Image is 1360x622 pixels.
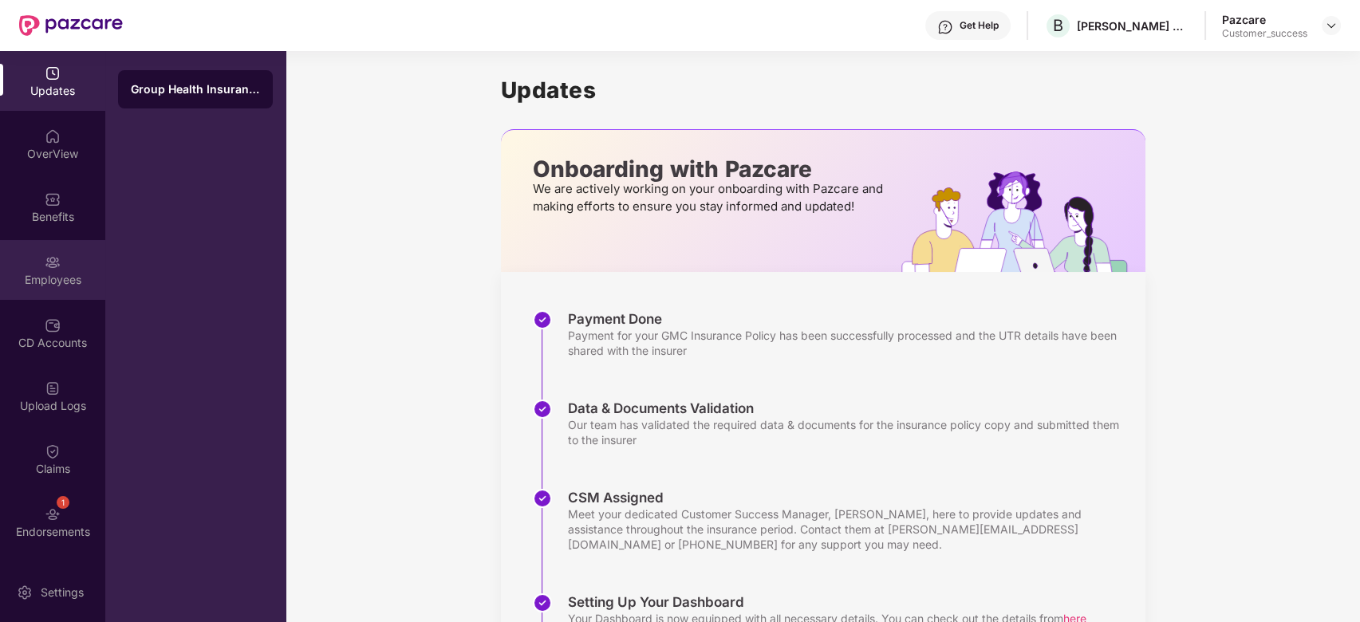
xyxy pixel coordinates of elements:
div: Pazcare [1222,12,1307,27]
h1: Updates [501,77,1145,104]
p: We are actively working on your onboarding with Pazcare and making efforts to ensure you stay inf... [533,180,888,215]
img: svg+xml;base64,PHN2ZyBpZD0iVXBsb2FkX0xvZ3MiIGRhdGEtbmFtZT0iVXBsb2FkIExvZ3MiIHhtbG5zPSJodHRwOi8vd3... [45,380,61,396]
img: svg+xml;base64,PHN2ZyBpZD0iQ0RfQWNjb3VudHMiIGRhdGEtbmFtZT0iQ0QgQWNjb3VudHMiIHhtbG5zPSJodHRwOi8vd3... [45,317,61,333]
div: Payment Done [568,310,1129,328]
img: svg+xml;base64,PHN2ZyBpZD0iSGVscC0zMngzMiIgeG1sbnM9Imh0dHA6Ly93d3cudzMub3JnLzIwMDAvc3ZnIiB3aWR0aD... [937,19,953,35]
img: svg+xml;base64,PHN2ZyBpZD0iU3RlcC1Eb25lLTMyeDMyIiB4bWxucz0iaHR0cDovL3d3dy53My5vcmcvMjAwMC9zdmciIH... [533,400,552,419]
img: svg+xml;base64,PHN2ZyBpZD0iVXBkYXRlZCIgeG1sbnM9Imh0dHA6Ly93d3cudzMub3JnLzIwMDAvc3ZnIiB3aWR0aD0iMj... [45,65,61,81]
img: svg+xml;base64,PHN2ZyBpZD0iQ2xhaW0iIHhtbG5zPSJodHRwOi8vd3d3LnczLm9yZy8yMDAwL3N2ZyIgd2lkdGg9IjIwIi... [45,443,61,459]
div: Meet your dedicated Customer Success Manager, [PERSON_NAME], here to provide updates and assistan... [568,506,1129,552]
div: 1 [57,496,69,509]
div: Setting Up Your Dashboard [568,593,1086,611]
div: CSM Assigned [568,489,1129,506]
div: Our team has validated the required data & documents for the insurance policy copy and submitted ... [568,417,1129,447]
div: [PERSON_NAME] Hair Dressing Pvt Ltd [1077,18,1189,33]
p: Onboarding with Pazcare [533,162,888,176]
img: svg+xml;base64,PHN2ZyBpZD0iQmVuZWZpdHMiIHhtbG5zPSJodHRwOi8vd3d3LnczLm9yZy8yMDAwL3N2ZyIgd2lkdGg9Ij... [45,191,61,207]
img: New Pazcare Logo [19,15,123,36]
img: svg+xml;base64,PHN2ZyBpZD0iU2V0dGluZy0yMHgyMCIgeG1sbnM9Imh0dHA6Ly93d3cudzMub3JnLzIwMDAvc3ZnIiB3aW... [17,585,33,600]
div: Group Health Insurance [131,81,260,97]
div: Get Help [960,19,999,32]
div: Settings [36,585,89,600]
img: svg+xml;base64,PHN2ZyBpZD0iU3RlcC1Eb25lLTMyeDMyIiB4bWxucz0iaHR0cDovL3d3dy53My5vcmcvMjAwMC9zdmciIH... [533,489,552,508]
div: Data & Documents Validation [568,400,1129,417]
img: svg+xml;base64,PHN2ZyBpZD0iRW5kb3JzZW1lbnRzIiB4bWxucz0iaHR0cDovL3d3dy53My5vcmcvMjAwMC9zdmciIHdpZH... [45,506,61,522]
div: Customer_success [1222,27,1307,40]
img: svg+xml;base64,PHN2ZyBpZD0iRW1wbG95ZWVzIiB4bWxucz0iaHR0cDovL3d3dy53My5vcmcvMjAwMC9zdmciIHdpZHRoPS... [45,254,61,270]
img: svg+xml;base64,PHN2ZyBpZD0iU3RlcC1Eb25lLTMyeDMyIiB4bWxucz0iaHR0cDovL3d3dy53My5vcmcvMjAwMC9zdmciIH... [533,593,552,612]
img: hrOnboarding [901,171,1145,272]
img: svg+xml;base64,PHN2ZyBpZD0iU3RlcC1Eb25lLTMyeDMyIiB4bWxucz0iaHR0cDovL3d3dy53My5vcmcvMjAwMC9zdmciIH... [533,310,552,329]
img: svg+xml;base64,PHN2ZyBpZD0iSG9tZSIgeG1sbnM9Imh0dHA6Ly93d3cudzMub3JnLzIwMDAvc3ZnIiB3aWR0aD0iMjAiIG... [45,128,61,144]
img: svg+xml;base64,PHN2ZyBpZD0iRHJvcGRvd24tMzJ4MzIiIHhtbG5zPSJodHRwOi8vd3d3LnczLm9yZy8yMDAwL3N2ZyIgd2... [1325,19,1338,32]
span: B [1053,16,1063,35]
div: Payment for your GMC Insurance Policy has been successfully processed and the UTR details have be... [568,328,1129,358]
